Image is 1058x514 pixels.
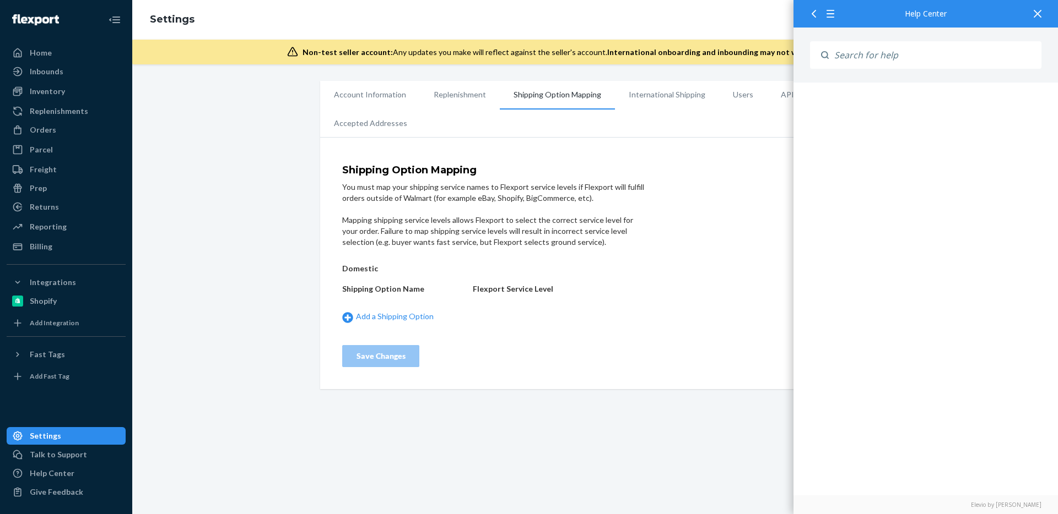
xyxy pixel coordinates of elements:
[7,198,126,216] a: Returns
[342,345,419,367] button: Save Changes
[7,179,126,197] a: Prep
[352,351,410,362] div: Save Changes
[7,446,126,463] button: Talk to Support
[7,102,126,120] a: Replenishments
[30,144,53,155] div: Parcel
[30,221,67,232] div: Reporting
[30,318,79,327] div: Add Integration
[30,164,57,175] div: Freight
[30,371,69,381] div: Add Fast Tag
[30,241,52,252] div: Billing
[30,449,87,460] div: Talk to Support
[7,83,126,100] a: Inventory
[342,182,646,204] div: You must map your shipping service names to Flexport service levels if Flexport will fulfill orde...
[810,10,1041,18] div: Help Center
[7,464,126,482] a: Help Center
[320,81,420,108] li: Account Information
[810,501,1041,508] a: Elevio by [PERSON_NAME]
[7,483,126,501] button: Give Feedback
[303,47,393,57] span: Non-test seller account:
[500,81,615,110] li: Shipping Option Mapping
[30,486,83,497] div: Give Feedback
[342,283,467,294] div: Shipping Option Name
[7,44,126,62] a: Home
[30,468,74,479] div: Help Center
[342,165,646,176] h4: Shipping Option Mapping
[473,283,598,294] div: Flexport Service Level
[420,81,500,108] li: Replenishment
[7,346,126,363] button: Fast Tags
[30,86,65,97] div: Inventory
[7,161,126,178] a: Freight
[767,81,835,108] li: API Tokens
[7,427,126,445] a: Settings
[30,47,52,58] div: Home
[30,296,57,307] div: Shopify
[7,274,126,291] button: Integrations
[30,349,65,360] div: Fast Tags
[303,47,893,58] div: Any updates you make will reflect against the seller's account.
[30,66,63,77] div: Inbounds
[7,314,126,332] a: Add Integration
[7,368,126,385] a: Add Fast Tag
[829,41,1041,69] input: Search
[30,201,59,212] div: Returns
[342,215,646,248] div: Mapping shipping service levels allows Flexport to select the correct service level for your orde...
[7,63,126,80] a: Inbounds
[615,81,719,108] li: International Shipping
[7,121,126,139] a: Orders
[320,110,421,137] li: Accepted Addresses
[30,183,47,194] div: Prep
[607,47,893,57] span: International onboarding and inbounding may not work during impersonation.
[7,238,126,255] a: Billing
[30,277,76,288] div: Integrations
[30,430,61,441] div: Settings
[12,14,59,25] img: Flexport logo
[342,311,467,322] a: Add a Shipping Option
[342,264,467,272] h5: Domestic
[30,106,88,117] div: Replenishments
[7,218,126,236] a: Reporting
[104,9,126,31] button: Close Navigation
[150,13,195,25] a: Settings
[7,141,126,158] a: Parcel
[141,4,203,36] ol: breadcrumbs
[719,81,767,108] li: Users
[7,292,126,310] a: Shopify
[30,124,56,135] div: Orders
